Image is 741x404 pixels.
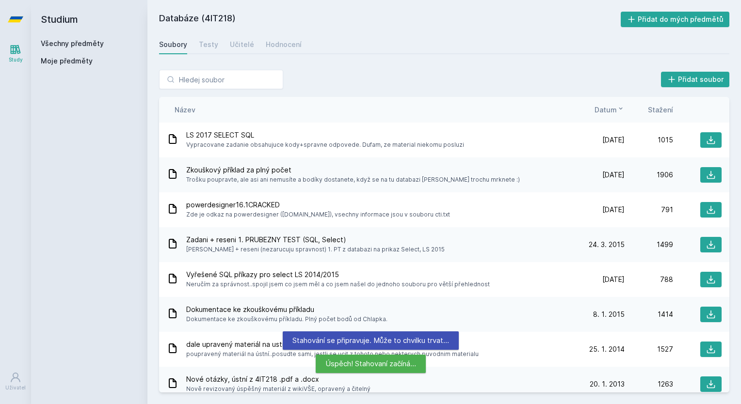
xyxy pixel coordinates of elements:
div: Uživatel [5,384,26,391]
div: 788 [625,275,673,284]
span: poupravený materiál na ústní..posudte sami, jestli se ucit z tohoto nebo nekterych puvodnim mater... [186,349,479,359]
div: Testy [199,40,218,49]
div: Úspěch! Stahovaní začíná… [316,355,426,373]
div: Study [9,56,23,63]
span: [DATE] [602,170,625,180]
span: dale upravený materiál na ustni [186,340,479,349]
button: Datum [595,105,625,115]
span: [DATE] [602,275,625,284]
span: Trošku poupravte, ale asi ani nemusíte a bodíky dostanete, když se na tu databazi [PERSON_NAME] t... [186,175,520,185]
span: Nové otázky, ústní z 4IT218 .pdf a .docx [186,374,370,384]
span: Vypracovane zadanie obsahujuce kody+spravne odpovede. Dufam, ze material niekomu posluzi [186,140,464,150]
span: Datum [595,105,617,115]
span: 8. 1. 2015 [593,310,625,319]
h2: Databáze (4IT218) [159,12,621,27]
div: Stahování se připravuje. Může to chvilku trvat… [283,331,459,350]
div: Učitelé [230,40,254,49]
span: Zkouškový příklad za plný počet [186,165,520,175]
div: 1499 [625,240,673,249]
span: Neručím za správnost..spojil jsem co jsem měl a co jsem našel do jednoho souboru pro větší přehle... [186,280,490,289]
span: Dokumentace ke zkouškovému příkladu. Plný počet bodů od Chlapka. [186,314,387,324]
div: Hodnocení [266,40,302,49]
span: Nově revizovaný úspěšný materiál z wikiVŠE, opravený a čitelný [186,384,370,394]
div: 1906 [625,170,673,180]
a: Všechny předměty [41,39,104,47]
span: Dokumentace ke zkouškovému příkladu [186,305,387,314]
button: Název [175,105,195,115]
div: 1527 [625,344,673,354]
span: [DATE] [602,205,625,215]
span: Vyřešené SQL příkazy pro select LS 2014/2015 [186,270,490,280]
span: [PERSON_NAME] + reseni (nezarucuju spravnost) 1. PT z databazi na prikaz Select, LS 2015 [186,245,445,254]
span: Zadani + reseni 1. PRUBEZNY TEST (SQL, Select) [186,235,445,245]
div: 1263 [625,379,673,389]
a: Hodnocení [266,35,302,54]
div: 1015 [625,135,673,145]
span: 20. 1. 2013 [590,379,625,389]
span: Moje předměty [41,56,93,66]
span: powerdesigner16.1CRACKED [186,200,450,210]
div: 791 [625,205,673,215]
span: Zde je odkaz na powerdesigner ([DOMAIN_NAME]), vsechny informace jsou v souboru cti.txt [186,210,450,219]
div: 1414 [625,310,673,319]
a: Study [2,39,29,68]
a: Soubory [159,35,187,54]
span: 24. 3. 2015 [589,240,625,249]
button: Přidat soubor [661,72,730,87]
a: Učitelé [230,35,254,54]
button: Přidat do mých předmětů [621,12,730,27]
button: Stažení [648,105,673,115]
a: Testy [199,35,218,54]
span: [DATE] [602,135,625,145]
input: Hledej soubor [159,70,283,89]
div: Soubory [159,40,187,49]
span: LS 2017 SELECT SQL [186,130,464,140]
span: 25. 1. 2014 [589,344,625,354]
a: Uživatel [2,367,29,396]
